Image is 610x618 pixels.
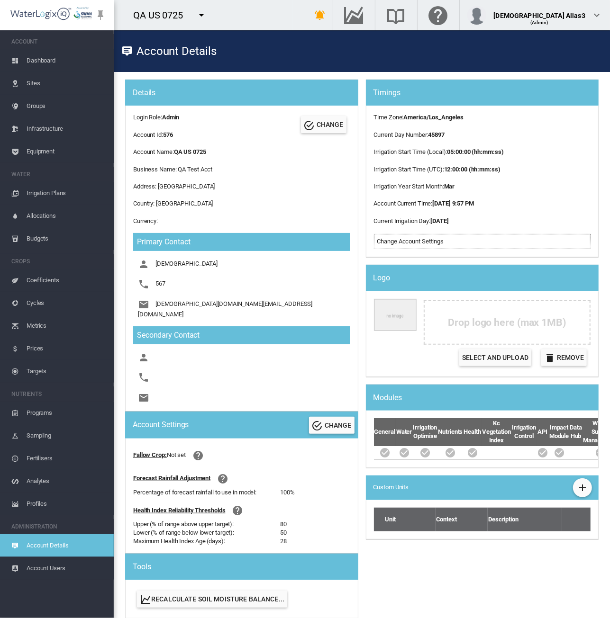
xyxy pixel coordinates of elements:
[488,508,562,531] th: Description
[511,418,537,446] th: Irrigation Control
[374,114,402,121] span: Time Zone
[374,165,504,174] div: :
[379,447,391,458] md-icon: icon-checkbox-marked-circle
[133,199,350,208] div: Country: [GEOGRAPHIC_DATA]
[133,217,350,225] div: Currency:
[133,165,350,174] div: Business Name: QA Test Acct
[399,447,410,458] md-icon: icon-checkbox-marked-circle
[27,72,106,95] span: Sites
[138,352,149,363] md-icon: icon-account
[133,148,350,156] div: Account Name:
[444,183,455,190] b: Mar
[530,20,549,25] span: (Admin)
[374,148,504,156] div: :
[155,280,165,287] span: 567
[374,183,443,190] span: Irrigation Year Start Month
[312,420,323,431] md-icon: icon-check-circle
[27,360,106,383] span: Targets
[437,418,463,446] th: Nutrients
[140,594,151,605] md-icon: icon-chart-line
[138,392,149,403] md-icon: icon-email
[374,131,427,138] span: Current Day Number
[27,447,106,470] span: Fertilisers
[309,417,355,434] button: Change Account Settings
[280,528,287,537] div: 50
[419,447,431,458] md-icon: icon-checkbox-marked-circle
[167,451,186,459] div: Not set
[27,140,106,163] span: Equipment
[467,447,478,458] md-icon: icon-checkbox-marked-circle
[280,520,287,528] div: 80
[27,292,106,314] span: Cycles
[27,557,106,580] span: Account Users
[301,116,346,133] button: Change Account Details
[374,113,504,122] div: :
[27,95,106,117] span: Groups
[385,9,408,21] md-icon: Search the knowledge base
[374,199,504,208] div: :
[374,182,504,191] div: :
[374,299,417,331] img: Company Logo
[569,418,583,446] th: Data Hub
[232,505,244,516] md-icon: icon-help-circle
[311,6,330,25] button: icon-bell-ring
[192,6,211,25] button: icon-menu-down
[595,447,606,458] md-icon: icon-checkbox-marked-circle
[537,418,549,446] th: API
[591,9,602,21] md-icon: icon-chevron-down
[95,9,106,21] md-icon: icon-pin
[196,9,207,21] md-icon: icon-menu-down
[537,447,548,458] md-icon: icon-checkbox-marked-circle
[192,450,204,461] md-icon: icon-help-circle
[374,200,431,207] span: Account Current Time
[133,113,179,122] div: Login Role:
[228,501,247,520] button: icon-help-circle
[133,182,350,191] div: Address: [GEOGRAPHIC_DATA]
[11,254,106,269] span: CROPS
[447,148,504,155] b: 05:00:00 (hh:mm:ss)
[133,88,358,98] div: Details
[138,300,312,318] span: [DEMOGRAPHIC_DATA][DOMAIN_NAME][EMAIL_ADDRESS][DOMAIN_NAME]
[27,402,106,424] span: Programs
[174,148,206,155] b: QA US 0725
[11,34,106,49] span: ACCOUNT
[27,269,106,292] span: Coefficients
[577,482,588,493] md-icon: icon-plus
[374,508,436,531] th: Unit
[315,9,326,21] md-icon: icon-bell-ring
[138,372,149,383] md-icon: icon-phone
[133,9,191,22] div: QA US 0725
[137,591,287,608] button: Recalculate Soil Moisture Balance
[27,470,106,493] span: Analytes
[444,166,501,173] b: 12:00:00 (hh:mm:ss)
[445,447,456,458] md-icon: icon-checkbox-marked-circle
[27,49,106,72] span: Dashboard
[133,520,280,528] div: Upper (% of range above upper target):
[304,120,315,131] md-icon: icon-check-circle
[459,349,531,366] label: Select and Upload
[155,260,218,268] span: [DEMOGRAPHIC_DATA]
[373,393,599,403] div: Modules
[121,45,133,57] md-icon: icon-tooltip-text
[373,273,599,283] div: Logo
[374,166,443,173] span: Irrigation Start Time (UTC)
[11,519,106,534] span: ADMINISTRATION
[189,446,208,465] button: icon-help-circle
[374,418,396,446] th: General
[377,237,588,246] div: Change Account Settings
[463,418,481,446] th: Health
[544,352,555,364] md-icon: icon-delete
[424,300,591,345] div: Drop logo here (max 1MB)
[133,506,226,515] div: Health Index Reliability Thresholds
[27,424,106,447] span: Sampling
[133,528,280,537] div: Lower (% of range below lower target):
[27,337,106,360] span: Prices
[374,148,446,155] span: Irrigation Start Time (Local)
[138,299,149,310] md-icon: icon-email
[494,7,586,17] div: [DEMOGRAPHIC_DATA] Alias3
[133,488,280,497] div: Percentage of forecast rainfall to use in model:
[554,447,565,458] md-icon: icon-checkbox-marked-circle
[374,217,504,225] div: :
[396,418,413,446] th: Water
[373,88,599,98] div: Timings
